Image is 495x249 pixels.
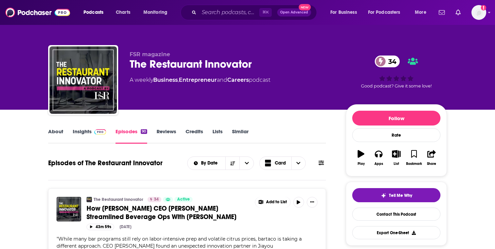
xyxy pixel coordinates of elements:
[48,159,163,167] h1: Episodes of The Restaurant Innovator
[79,7,112,18] button: open menu
[389,193,412,198] span: Tell Me Why
[147,197,161,202] a: 34
[436,7,448,18] a: Show notifications dropdown
[277,8,311,16] button: Open AdvancedNew
[87,204,250,221] a: How [PERSON_NAME] CEO [PERSON_NAME] Streamlined Beverage Ops With [PERSON_NAME]
[346,51,447,93] div: 34Good podcast? Give it some love!
[361,83,432,88] span: Good podcast? Give it some love!
[259,8,272,17] span: ⌘ K
[453,7,463,18] a: Show notifications dropdown
[280,11,308,14] span: Open Advanced
[201,161,220,166] span: By Date
[364,7,410,18] button: open menu
[48,128,63,144] a: About
[179,77,217,83] a: Entrepreneur
[307,197,318,208] button: Show More Button
[427,162,436,166] div: Share
[255,197,290,208] button: Show More Button
[370,146,387,170] button: Apps
[326,7,365,18] button: open menu
[94,197,143,202] a: The Restaurant Innovator
[120,224,131,229] div: [DATE]
[73,128,106,144] a: InsightsPodchaser Pro
[116,8,130,17] span: Charts
[187,5,323,20] div: Search podcasts, credits, & more...
[178,77,179,83] span: ,
[94,129,106,135] img: Podchaser Pro
[174,197,193,202] a: Active
[239,157,254,170] button: open menu
[374,162,383,166] div: Apps
[139,7,176,18] button: open menu
[266,200,287,205] span: Add to List
[130,51,170,58] span: FSR magazine
[115,128,147,144] a: Episodes90
[471,5,486,20] span: Logged in as redsetterpr
[188,161,226,166] button: open menu
[406,162,422,166] div: Bookmark
[471,5,486,20] img: User Profile
[275,161,286,166] span: Card
[153,77,178,83] a: Business
[423,146,440,170] button: Share
[87,224,114,230] button: 43m 59s
[352,188,440,202] button: tell me why sparkleTell Me Why
[259,156,306,170] button: Choose View
[5,6,70,19] img: Podchaser - Follow, Share and Rate Podcasts
[130,76,270,84] div: A weekly podcast
[330,8,357,17] span: For Business
[225,157,239,170] button: Sort Direction
[415,8,426,17] span: More
[177,196,190,203] span: Active
[368,8,400,17] span: For Podcasters
[227,77,249,83] a: Careers
[471,5,486,20] button: Show profile menu
[49,46,117,114] img: The Restaurant Innovator
[388,146,405,170] button: List
[232,128,249,144] a: Similar
[405,146,423,170] button: Bookmark
[111,7,134,18] a: Charts
[84,8,103,17] span: Podcasts
[157,128,176,144] a: Reviews
[199,7,259,18] input: Search podcasts, credits, & more...
[87,197,92,202] img: The Restaurant Innovator
[410,7,435,18] button: open menu
[381,193,386,198] img: tell me why sparkle
[87,204,236,221] span: How [PERSON_NAME] CEO [PERSON_NAME] Streamlined Beverage Ops With [PERSON_NAME]
[186,128,203,144] a: Credits
[217,77,227,83] span: and
[141,129,147,134] div: 90
[375,56,400,67] a: 34
[57,197,81,221] img: How bartaco CEO Anthony Valletta Streamlined Beverage Ops With Behold Juice
[212,128,223,144] a: Lists
[352,146,370,170] button: Play
[352,226,440,239] button: Export One-Sheet
[394,162,399,166] div: List
[352,208,440,221] a: Contact This Podcast
[352,111,440,126] button: Follow
[358,162,365,166] div: Play
[187,156,254,170] h2: Choose List sort
[299,4,311,10] span: New
[352,128,440,142] div: Rate
[143,8,167,17] span: Monitoring
[481,5,486,10] svg: Add a profile image
[154,196,159,203] span: 34
[382,56,400,67] span: 34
